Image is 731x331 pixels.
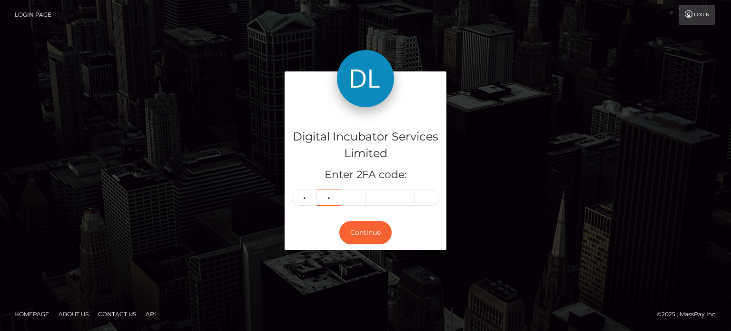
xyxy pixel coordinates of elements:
a: Homepage [10,307,53,321]
a: About Us [55,307,92,321]
button: Continue [339,221,392,244]
a: Login Page [15,5,51,25]
a: Login [679,5,715,25]
a: API [142,307,160,321]
h5: Enter 2FA code: [292,168,439,182]
h4: Digital Incubator Services Limited [292,129,439,162]
div: © 2025 , MassPay Inc. [657,309,724,320]
a: Contact Us [94,307,140,321]
img: Digital Incubator Services Limited [337,50,394,107]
